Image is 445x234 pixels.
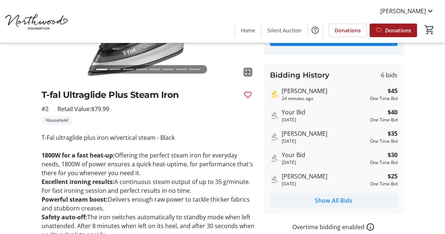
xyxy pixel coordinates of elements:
button: Favourite [241,88,255,102]
strong: Excellent ironing results: [42,178,114,186]
div: [PERSON_NAME] [282,86,367,95]
mat-icon: Outbid [270,154,279,163]
p: A continuous steam output of up to 35 g/minute. For fast ironing session and perfect results in n... [42,177,255,195]
strong: $25 [388,172,398,181]
p: Offering the perfect steam iron for everyday needs, 1800W of power ensures a quick heat-uptime, f... [42,151,255,177]
span: [PERSON_NAME] [380,7,426,15]
img: Northwood Foundation's Logo [4,3,70,40]
span: Donations [385,26,411,34]
div: One Time Bid [370,181,398,187]
span: #2 [42,104,49,113]
span: 6 bids [381,71,398,79]
mat-icon: Outbid [270,111,279,120]
button: [PERSON_NAME] [374,5,441,17]
a: Donations [370,24,417,37]
mat-icon: Outbid [270,132,279,141]
h2: T-fal Ultraglide Plus Steam Iron [42,88,238,102]
span: Home [241,26,255,34]
strong: $45 [388,86,398,95]
a: How overtime bidding works for silent auctions [366,223,375,231]
strong: $30 [388,150,398,159]
mat-icon: Outbid [270,175,279,184]
button: Place Bid [270,31,398,46]
div: [DATE] [282,117,367,123]
strong: Safety auto-off: [42,213,87,221]
div: 24 minutes ago [282,95,367,102]
div: Your Bid [282,108,367,117]
div: [PERSON_NAME] [282,172,367,181]
mat-icon: fullscreen [243,68,252,77]
p: T-Fal ultraglide plus iron w/vertical steam - Black [42,133,255,142]
div: One Time Bid [370,117,398,123]
p: Delivers enough raw power to tackle thicker fabrics and stubborn creases. [42,195,255,213]
span: Donations [335,26,361,34]
div: One Time Bid [370,95,398,102]
div: One Time Bid [370,159,398,166]
div: Overtime bidding enabled [264,223,403,231]
strong: 1800W for a fast heat-up: [42,151,115,159]
button: Cart [423,23,436,36]
div: [PERSON_NAME] [282,129,367,138]
div: [DATE] [282,159,367,166]
tr-label-badge: Household [42,116,72,124]
div: [DATE] [282,181,367,187]
button: Help [308,23,323,38]
a: Silent Auction [261,24,307,37]
div: [DATE] [282,138,367,145]
button: Show All Bids [270,193,398,208]
div: One Time Bid [370,138,398,145]
span: Retail Value: $79.99 [57,104,109,113]
h3: Bidding History [270,70,330,81]
a: Home [235,24,261,37]
strong: $40 [388,108,398,117]
mat-icon: Highest bid [270,90,279,99]
span: Show All Bids [315,196,352,205]
strong: $35 [388,129,398,138]
div: Your Bid [282,150,367,159]
a: Donations [329,24,367,37]
strong: Powerful steam boost: [42,195,108,203]
span: Silent Auction [267,26,302,34]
